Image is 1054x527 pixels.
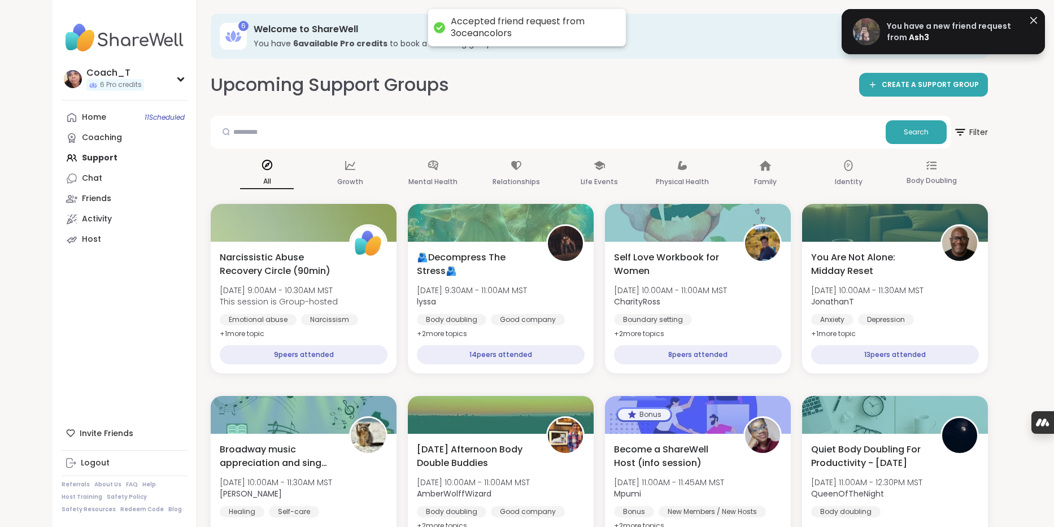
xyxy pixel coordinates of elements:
[942,418,977,453] img: QueenOfTheNight
[240,175,294,189] p: All
[548,226,583,261] img: lyssa
[293,38,387,49] b: 6 available Pro credit s
[491,506,565,517] div: Good company
[417,285,527,296] span: [DATE] 9:30AM - 11:00AM MST
[853,18,880,45] img: ShareWell Member
[417,443,534,470] span: [DATE] Afternoon Body Double Buddies
[614,488,641,499] b: Mpumi
[62,18,188,58] img: ShareWell Nav Logo
[100,80,142,90] span: 6 Pro credits
[811,251,928,278] span: You Are Not Alone: Midday Reset
[82,132,122,143] div: Coaching
[811,345,979,364] div: 13 peers attended
[82,112,106,123] div: Home
[351,226,386,261] img: ShareWell
[107,493,147,501] a: Safety Policy
[62,506,116,513] a: Safety Resources
[953,116,988,149] button: Filter
[548,418,583,453] img: AmberWolffWizard
[887,20,1011,43] span: You have a new friend request from
[62,481,90,489] a: Referrals
[220,345,387,364] div: 9 peers attended
[811,296,854,307] b: JonathanT
[614,477,724,488] span: [DATE] 11:00AM - 11:45AM MST
[62,423,188,443] div: Invite Friends
[451,16,615,40] div: Accepted friend request from 3oceancolors
[614,296,660,307] b: CharityRoss
[62,453,188,473] a: Logout
[62,189,188,209] a: Friends
[859,73,988,97] a: CREATE A SUPPORT GROUP
[269,506,319,517] div: Self-care
[142,481,156,489] a: Help
[220,506,264,517] div: Healing
[220,251,337,278] span: Narcissistic Abuse Recovery Circle (90min)
[82,193,111,204] div: Friends
[168,506,182,513] a: Blog
[882,80,979,90] span: CREATE A SUPPORT GROUP
[254,38,972,49] h3: You have to book a coaching group.
[581,175,618,189] p: Life Events
[614,506,654,517] div: Bonus
[211,72,449,98] h2: Upcoming Support Groups
[337,175,363,189] p: Growth
[614,285,727,296] span: [DATE] 10:00AM - 11:00AM MST
[220,488,282,499] b: [PERSON_NAME]
[811,477,922,488] span: [DATE] 11:00AM - 12:30PM MST
[220,314,297,325] div: Emotional abuse
[62,168,188,189] a: Chat
[62,209,188,229] a: Activity
[301,314,358,325] div: Narcissism
[811,285,924,296] span: [DATE] 10:00AM - 11:30AM MST
[618,409,670,420] div: Bonus
[82,234,101,245] div: Host
[417,251,534,278] span: 🫂Decompress The Stress🫂
[408,175,458,189] p: Mental Health
[907,174,957,188] p: Body Doubling
[835,175,863,189] p: Identity
[86,67,144,79] div: Coach_T
[659,506,766,517] div: New Members / New Hosts
[81,458,110,469] div: Logout
[238,21,249,31] div: 6
[754,175,777,189] p: Family
[811,314,853,325] div: Anxiety
[493,175,540,189] p: Relationships
[858,314,914,325] div: Depression
[254,23,972,36] h3: Welcome to ShareWell
[811,488,884,499] b: QueenOfTheNight
[811,443,928,470] span: Quiet Body Doubling For Productivity - [DATE]
[904,127,929,137] span: Search
[64,70,82,88] img: Coach_T
[953,119,988,146] span: Filter
[491,314,565,325] div: Good company
[853,18,1034,45] a: ShareWell MemberYou have a new friend request from Ash3
[120,506,164,513] a: Redeem Code
[82,214,112,225] div: Activity
[886,120,947,144] button: Search
[811,506,881,517] div: Body doubling
[62,107,188,128] a: Home11Scheduled
[614,345,782,364] div: 8 peers attended
[614,251,731,278] span: Self Love Workbook for Women
[62,493,102,501] a: Host Training
[417,314,486,325] div: Body doubling
[220,296,338,307] span: This session is Group-hosted
[351,418,386,453] img: spencer
[82,173,102,184] div: Chat
[745,226,780,261] img: CharityRoss
[220,477,332,488] span: [DATE] 10:00AM - 11:30AM MST
[145,113,185,122] span: 11 Scheduled
[745,418,780,453] img: Mpumi
[94,481,121,489] a: About Us
[417,506,486,517] div: Body doubling
[126,481,138,489] a: FAQ
[417,488,491,499] b: AmberWolffWizard
[62,229,188,250] a: Host
[417,296,436,307] b: lyssa
[62,128,188,148] a: Coaching
[909,32,929,43] span: Ash3
[942,226,977,261] img: JonathanT
[614,443,731,470] span: Become a ShareWell Host (info session)
[220,285,338,296] span: [DATE] 9:00AM - 10:30AM MST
